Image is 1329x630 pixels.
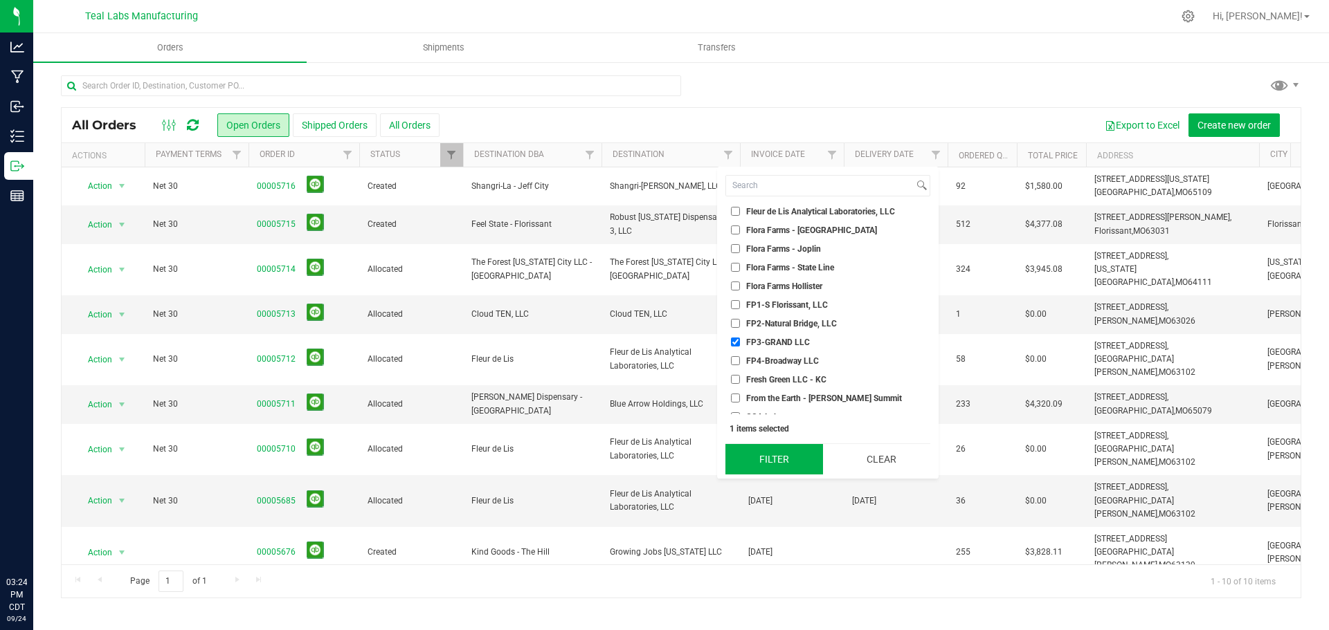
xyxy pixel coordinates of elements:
span: [GEOGRAPHIC_DATA][PERSON_NAME], [1094,496,1174,519]
span: Action [75,395,113,414]
button: Shipped Orders [293,113,377,137]
inline-svg: Inventory [10,129,24,143]
span: Net 30 [153,308,240,321]
inline-svg: Reports [10,189,24,203]
input: GCA Labs [731,412,740,421]
a: Filter [821,143,844,167]
span: Hi, [PERSON_NAME]! [1213,10,1303,21]
input: FP4-Broadway LLC [731,356,740,365]
span: Orders [138,41,202,54]
th: Address [1086,143,1259,167]
span: 63102 [1171,367,1195,377]
span: 58 [956,353,966,366]
span: The Forest [US_STATE] City LLC - [GEOGRAPHIC_DATA] [471,256,593,282]
span: [US_STATE][GEOGRAPHIC_DATA], [1094,264,1175,287]
a: Destination [613,149,664,159]
span: [DATE] [748,546,772,559]
span: [GEOGRAPHIC_DATA], [1094,406,1175,416]
span: 65109 [1188,187,1212,197]
span: Cloud TEN, LLC [471,308,593,321]
span: From the Earth - [PERSON_NAME] Summit [746,394,902,402]
a: Transfers [580,33,853,62]
span: [STREET_ADDRESS], [1094,392,1168,402]
span: [STREET_ADDRESS], [1094,431,1168,441]
a: Filter [440,143,463,167]
span: FP3-GRAND LLC [746,338,810,346]
span: select [114,176,131,196]
span: FP4-Broadway LLC [746,357,819,365]
span: Action [75,176,113,196]
span: MO [1175,406,1188,416]
a: Filter [226,143,248,167]
span: Teal Labs Manufacturing [85,10,198,22]
span: Flora Farms - Joplin [746,245,821,253]
span: [GEOGRAPHIC_DATA][PERSON_NAME], [1094,547,1174,570]
a: Shipments [307,33,580,62]
a: Delivery Date [855,149,914,159]
span: 233 [956,398,970,411]
span: select [114,395,131,414]
span: select [114,260,131,279]
span: [GEOGRAPHIC_DATA][PERSON_NAME], [1094,444,1174,467]
span: 63102 [1171,457,1195,467]
span: [PERSON_NAME], [1094,316,1159,326]
span: Shangri-La - Jeff City [471,180,593,193]
span: $0.00 [1025,353,1047,366]
span: [STREET_ADDRESS], [1094,341,1168,351]
span: 324 [956,263,970,276]
span: $0.00 [1025,443,1047,456]
span: 1 - 10 of 10 items [1200,571,1287,591]
button: Filter [725,444,823,474]
span: Fleur de Lis [471,494,593,508]
span: Blue Arrow Holdings, LLC [610,398,732,411]
span: [STREET_ADDRESS][PERSON_NAME], [1094,212,1231,222]
p: 09/24 [6,613,27,624]
span: FP2-Natural Bridge, LLC [746,319,837,328]
span: Action [75,440,113,459]
span: [STREET_ADDRESS] [1094,534,1167,544]
span: MO [1133,226,1146,236]
span: Transfers [679,41,754,54]
span: Action [75,305,113,324]
span: Fleur de Lis Analytical Laboratories, LLC [746,207,895,216]
span: $3,945.08 [1025,263,1063,276]
span: Allocated [368,494,455,508]
span: select [114,491,131,510]
span: Fleur de Lis Analytical Laboratories, LLC [610,436,732,462]
span: GCA Labs [746,413,783,421]
span: Net 30 [153,398,240,411]
span: [STREET_ADDRESS], [1094,251,1168,261]
a: 00005685 [257,494,296,508]
a: 00005711 [257,398,296,411]
input: 1 [159,571,183,592]
span: select [114,350,131,369]
input: Flora Farms - State Line [731,263,740,272]
a: 00005715 [257,218,296,231]
span: 512 [956,218,970,231]
a: Filter [579,143,602,167]
span: Net 30 [153,494,240,508]
span: $4,377.08 [1025,218,1063,231]
div: 1 items selected [730,424,926,434]
span: Action [75,215,113,234]
inline-svg: Manufacturing [10,70,24,84]
inline-svg: Inbound [10,100,24,113]
span: [STREET_ADDRESS], [1094,302,1168,312]
span: Net 30 [153,263,240,276]
span: Fleur de Lis [471,353,593,366]
span: Fleur de Lis Analytical Laboratories, LLC [610,488,732,514]
span: select [114,440,131,459]
a: Order ID [260,149,295,159]
span: Kind Goods - The Hill [471,546,593,559]
span: Cloud TEN, LLC [610,308,732,321]
span: Action [75,491,113,510]
span: Allocated [368,263,455,276]
span: $1,580.00 [1025,180,1063,193]
span: Allocated [368,308,455,321]
span: 63102 [1171,509,1195,519]
span: 36 [956,494,966,508]
a: City [1270,149,1287,159]
span: All Orders [72,118,150,133]
span: Created [368,218,455,231]
button: Create new order [1188,113,1280,137]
